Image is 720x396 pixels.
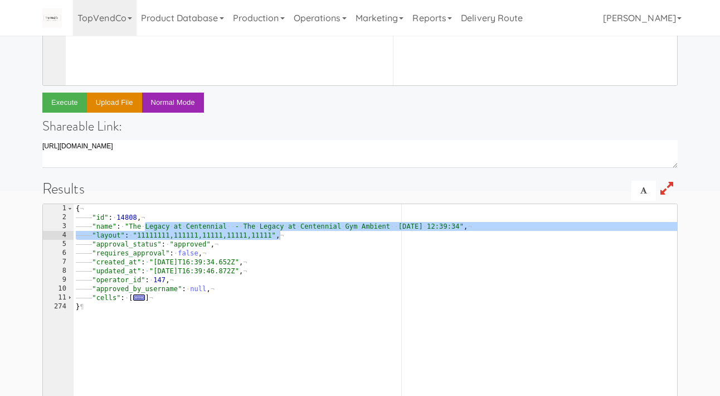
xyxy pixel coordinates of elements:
div: 3 [43,222,74,231]
div: 4 [43,231,74,240]
h4: Shareable Link: [42,119,678,133]
img: Micromart [42,8,62,28]
textarea: [URL][DOMAIN_NAME] [42,140,678,168]
div: 8 [43,267,74,276]
div: 9 [43,276,74,284]
div: 5 [43,240,74,249]
div: 10 [43,284,74,293]
div: 274 [43,302,74,311]
h1: Results [42,181,678,197]
div: 1 [43,204,74,213]
button: Upload file [87,93,142,113]
button: Execute [42,93,87,113]
button: Normal Mode [142,93,204,113]
span: ... [133,294,145,301]
div: 11 [43,293,74,302]
div: 2 [43,213,74,222]
div: 7 [43,258,74,267]
div: 6 [43,249,74,258]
